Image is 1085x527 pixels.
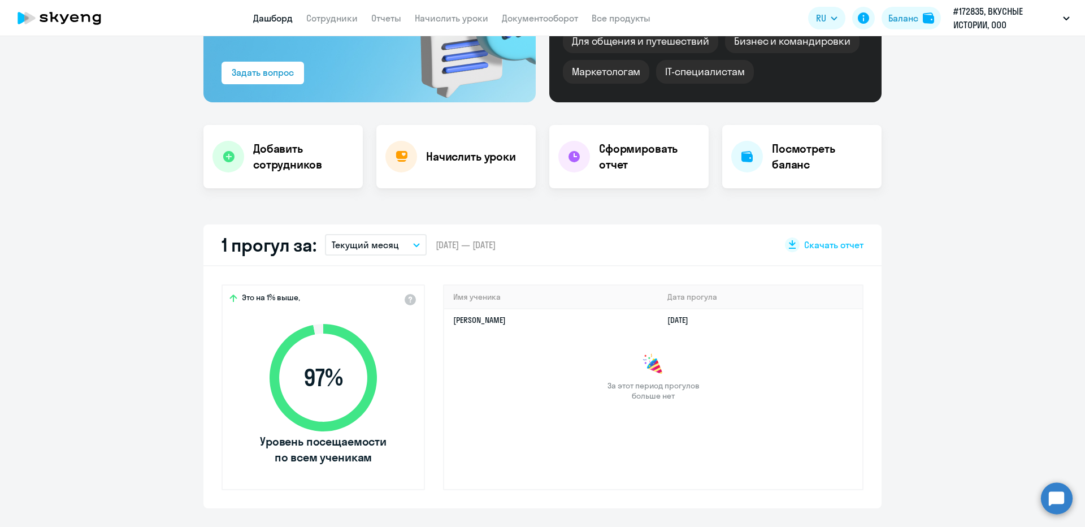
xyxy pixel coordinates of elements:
button: Задать вопрос [222,62,304,84]
div: Бизнес и командировки [725,29,860,53]
a: [PERSON_NAME] [453,315,506,325]
a: Документооборот [502,12,578,24]
img: balance [923,12,934,24]
a: Отчеты [371,12,401,24]
button: Текущий месяц [325,234,427,256]
h4: Посмотреть баланс [772,141,873,172]
h4: Начислить уроки [426,149,516,165]
button: RU [808,7,845,29]
h4: Добавить сотрудников [253,141,354,172]
span: Это на 1% выше, [242,292,300,306]
span: За этот период прогулов больше нет [606,381,701,401]
button: #172835, ВКУСНЫЕ ИСТОРИИ, ООО [948,5,1075,32]
img: congrats [642,353,665,376]
a: Все продукты [592,12,650,24]
p: #172835, ВКУСНЫЕ ИСТОРИИ, ООО [953,5,1058,32]
div: IT-специалистам [656,60,753,84]
div: Задать вопрос [232,66,294,79]
th: Имя ученика [444,286,658,309]
h2: 1 прогул за: [222,234,316,256]
div: Для общения и путешествий [563,29,718,53]
span: 97 % [258,364,388,391]
span: [DATE] — [DATE] [436,239,496,251]
a: Сотрудники [306,12,358,24]
h4: Сформировать отчет [599,141,700,172]
th: Дата прогула [658,286,862,309]
a: Дашборд [253,12,293,24]
a: [DATE] [667,315,697,325]
div: Маркетологам [563,60,649,84]
div: Баланс [888,11,918,25]
button: Балансbalance [882,7,941,29]
a: Начислить уроки [415,12,488,24]
span: RU [816,11,826,25]
p: Текущий месяц [332,238,399,252]
span: Уровень посещаемости по всем ученикам [258,434,388,465]
span: Скачать отчет [804,239,863,251]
